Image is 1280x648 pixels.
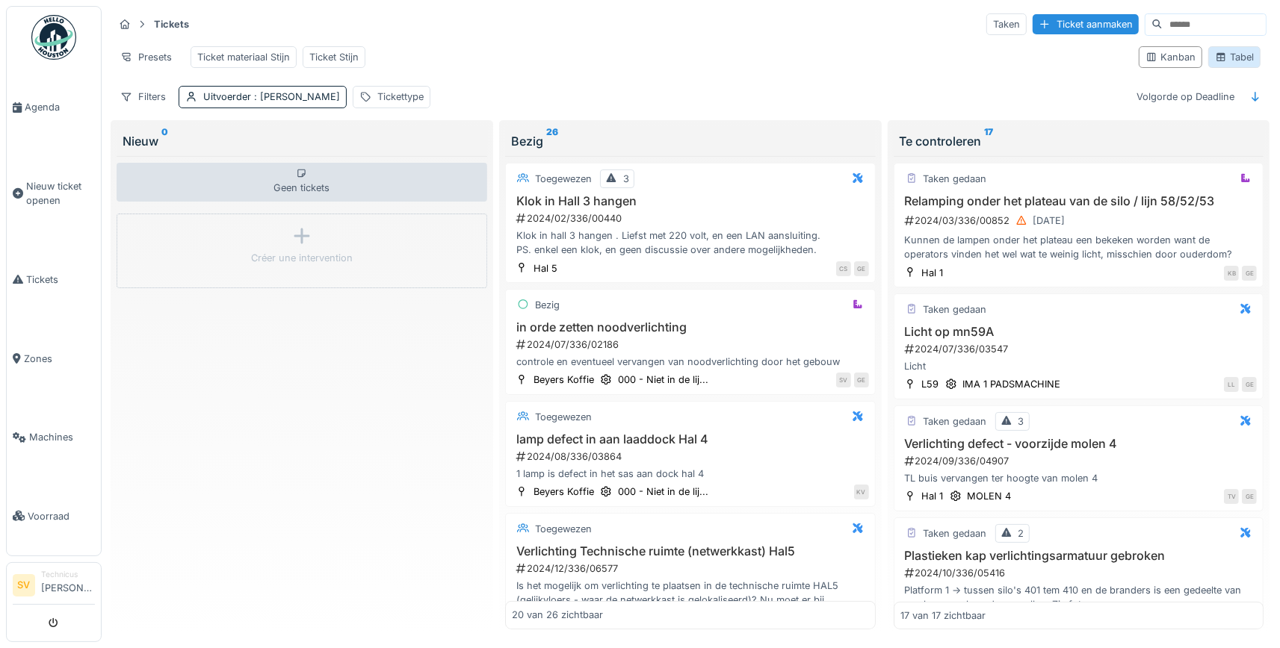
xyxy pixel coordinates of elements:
a: Machines [7,398,101,477]
div: 3 [1018,414,1024,429]
div: GE [854,373,869,387]
a: Zones [7,319,101,398]
div: GE [1242,266,1257,281]
div: Platform 1 -> tussen silo's 401 tem 410 en de branders is een gedeelte van een kap naar beneden g... [900,583,1258,611]
div: Hal 1 [922,489,944,503]
span: Voorraad [28,509,95,523]
strong: Tickets [148,17,195,31]
sup: 0 [161,132,168,150]
span: Tickets [26,272,95,287]
span: Zones [24,352,95,366]
div: 2024/10/336/05416 [903,566,1258,580]
div: 2024/03/336/00852 [903,211,1258,230]
h3: Licht op mn59A [900,325,1258,339]
li: [PERSON_NAME] [41,569,95,601]
h3: Klok in Hall 3 hangen [512,194,869,208]
span: Agenda [25,100,95,114]
span: Machines [29,430,95,444]
div: Toegewezen [535,410,592,424]
div: GE [1242,377,1257,392]
div: 20 van 26 zichtbaar [512,608,603,622]
div: 2024/07/336/03547 [903,342,1258,356]
div: Beyers Koffie [534,485,594,499]
div: GE [854,261,869,276]
div: Tickettype [377,90,424,104]
div: [DATE] [1033,214,1066,228]
div: L59 [922,377,939,391]
div: Créer une intervention [251,251,353,265]
div: Taken gedaan [924,414,987,429]
div: Te controleren [900,132,1258,150]
div: Uitvoerder [203,90,340,104]
h3: Verlichting Technische ruimte (netwerkkast) Hal5 [512,544,869,558]
div: IMA 1 PADSMACHINE [963,377,1061,391]
div: Beyers Koffie [534,373,594,387]
div: TL buis vervangen ter hoogte van molen 4 [900,471,1258,485]
div: Technicus [41,569,95,580]
span: Nieuw ticket openen [26,179,95,208]
h3: Verlichting defect - voorzijde molen 4 [900,437,1258,451]
h3: in orde zetten noodverlichting [512,320,869,334]
div: TV [1224,489,1239,504]
h3: Relamping onder het plateau van de silo / lijn 58/52/53 [900,194,1258,208]
div: Taken gedaan [924,302,987,317]
div: 2024/07/336/02186 [515,337,869,352]
img: Badge_color-CXgf-gQk.svg [31,15,76,60]
a: Tickets [7,240,101,320]
div: Bezig [535,298,560,312]
div: Toegewezen [535,172,592,186]
div: Ticket Stijn [309,50,359,64]
div: Hal 5 [534,261,557,275]
div: Nieuw [123,132,481,150]
div: KV [854,485,869,499]
div: Taken gedaan [924,526,987,540]
div: 3 [623,172,629,186]
div: Taken [986,13,1027,35]
div: 2024/08/336/03864 [515,449,869,464]
div: Taken gedaan [924,172,987,186]
div: Filters [114,86,173,108]
div: Bezig [511,132,870,150]
div: Ticket materiaal Stijn [197,50,290,64]
div: KB [1224,266,1239,281]
h3: Plastieken kap verlichtingsarmatuur gebroken [900,549,1258,563]
div: 000 - Niet in de lij... [618,373,708,387]
div: CS [836,261,851,276]
sup: 17 [985,132,994,150]
div: MOLEN 4 [968,489,1012,503]
div: Presets [114,46,179,68]
div: Geen tickets [117,163,487,202]
div: Toegewezen [535,522,592,536]
div: Licht [900,359,1258,373]
div: controle en eventueel vervangen van noodverlichting door het gebouw [512,355,869,369]
a: Agenda [7,68,101,147]
span: : [PERSON_NAME] [251,91,340,102]
a: SV Technicus[PERSON_NAME] [13,569,95,605]
div: 2024/12/336/06577 [515,561,869,576]
div: Hal 1 [922,266,944,280]
div: Ticket aanmaken [1033,14,1139,34]
div: Kunnen de lampen onder het plateau een bekeken worden want de operators vinden het wel wat te wei... [900,233,1258,261]
div: LL [1224,377,1239,392]
div: 2024/02/336/00440 [515,211,869,225]
h3: lamp defect in aan laaddock Hal 4 [512,432,869,446]
div: 2 [1018,526,1024,540]
a: Voorraad [7,477,101,556]
div: SV [836,373,851,387]
li: SV [13,574,35,596]
a: Nieuw ticket openen [7,147,101,240]
div: Tabel [1215,50,1254,64]
div: Is het mogelijk om verlichting te plaatsen in de technische ruimte HAL5 (gelijkvloers - waar de n... [512,579,869,607]
div: 17 van 17 zichtbaar [900,608,986,622]
div: GE [1242,489,1257,504]
div: Volgorde op Deadline [1130,86,1241,108]
sup: 26 [546,132,558,150]
div: 2024/09/336/04907 [903,454,1258,468]
div: Klok in hall 3 hangen . Liefst met 220 volt, en een LAN aansluiting. PS. enkel een klok, en geen ... [512,228,869,257]
div: 000 - Niet in de lij... [618,485,708,499]
div: 1 lamp is defect in het sas aan dock hal 4 [512,467,869,481]
div: Kanban [1145,50,1196,64]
